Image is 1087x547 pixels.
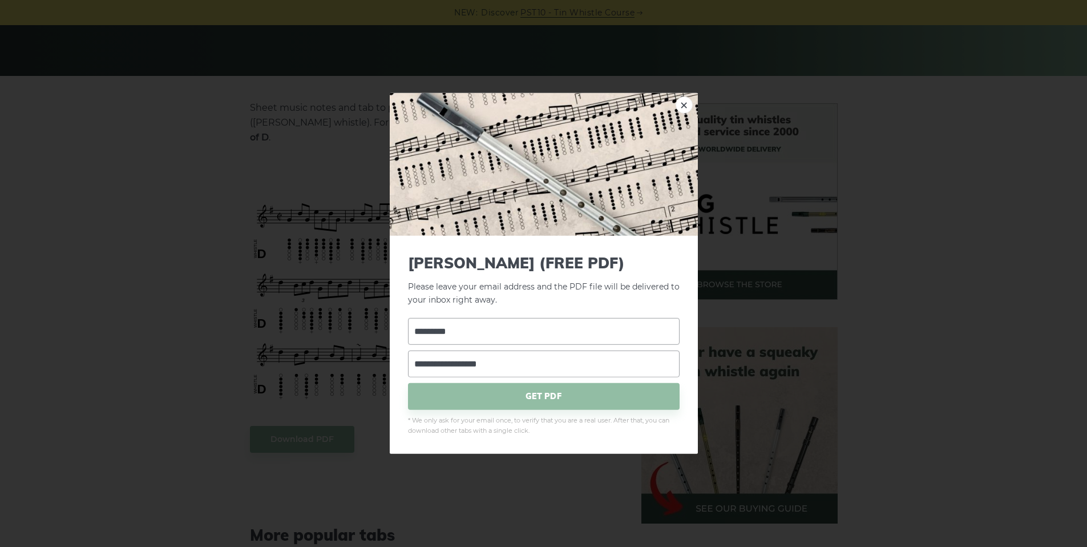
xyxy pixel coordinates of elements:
[676,96,693,114] a: ×
[408,254,680,307] p: Please leave your email address and the PDF file will be delivered to your inbox right away.
[390,93,698,236] img: Tin Whistle Tab Preview
[408,254,680,272] span: [PERSON_NAME] (FREE PDF)
[408,415,680,436] span: * We only ask for your email once, to verify that you are a real user. After that, you can downlo...
[408,383,680,409] span: GET PDF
